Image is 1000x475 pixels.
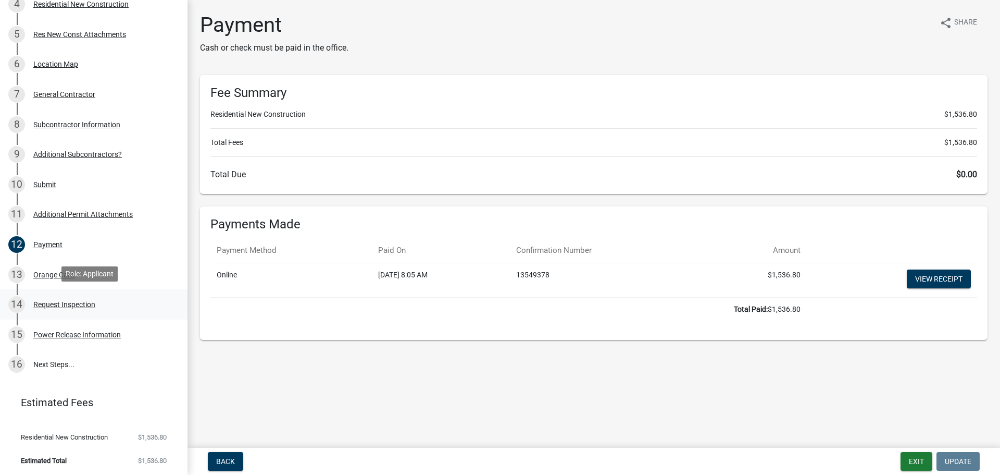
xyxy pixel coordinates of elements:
b: Total Paid: [734,305,768,313]
div: Additional Permit Attachments [33,211,133,218]
td: $1,536.80 [706,263,807,297]
div: 6 [8,56,25,72]
div: General Contractor [33,91,95,98]
div: Power Release Information [33,331,121,338]
button: Exit [901,452,932,471]
th: Paid On [372,238,510,263]
div: Request Inspection [33,301,95,308]
span: $1,536.80 [138,434,167,441]
span: Residential New Construction [21,434,108,441]
div: Subcontractor Information [33,121,120,128]
h6: Fee Summary [210,86,977,101]
a: Estimated Fees [8,392,171,413]
div: 10 [8,176,25,193]
span: $1,536.80 [944,109,977,120]
span: $0.00 [956,169,977,179]
span: Update [945,457,971,466]
span: Back [216,457,235,466]
div: 12 [8,236,25,253]
div: Residential New Construction [33,1,129,8]
td: 13549378 [510,263,706,297]
div: 14 [8,296,25,313]
button: shareShare [931,13,985,33]
div: 9 [8,146,25,163]
span: Estimated Total [21,457,67,464]
i: share [940,17,952,29]
div: Res New Const Attachments [33,31,126,38]
h1: Payment [200,13,348,38]
div: Additional Subcontractors? [33,151,122,158]
td: $1,536.80 [210,297,807,321]
div: Role: Applicant [61,266,118,282]
button: Update [936,452,980,471]
th: Payment Method [210,238,372,263]
td: [DATE] 8:05 AM [372,263,510,297]
div: 11 [8,206,25,223]
span: $1,536.80 [138,457,167,464]
div: Submit [33,181,56,188]
span: Share [954,17,977,29]
div: 16 [8,356,25,373]
span: $1,536.80 [944,137,977,148]
h6: Payments Made [210,217,977,232]
td: Online [210,263,372,297]
th: Confirmation Number [510,238,706,263]
div: 7 [8,86,25,103]
div: Payment [33,241,63,248]
div: 8 [8,116,25,133]
div: Orange Card [33,271,74,278]
button: Back [208,452,243,471]
a: View receipt [907,270,971,288]
div: 5 [8,26,25,43]
div: 15 [8,326,25,343]
h6: Total Due [210,169,977,179]
div: Location Map [33,60,78,68]
p: Cash or check must be paid in the office. [200,42,348,54]
li: Residential New Construction [210,109,977,120]
li: Total Fees [210,137,977,148]
th: Amount [706,238,807,263]
div: 13 [8,266,25,283]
